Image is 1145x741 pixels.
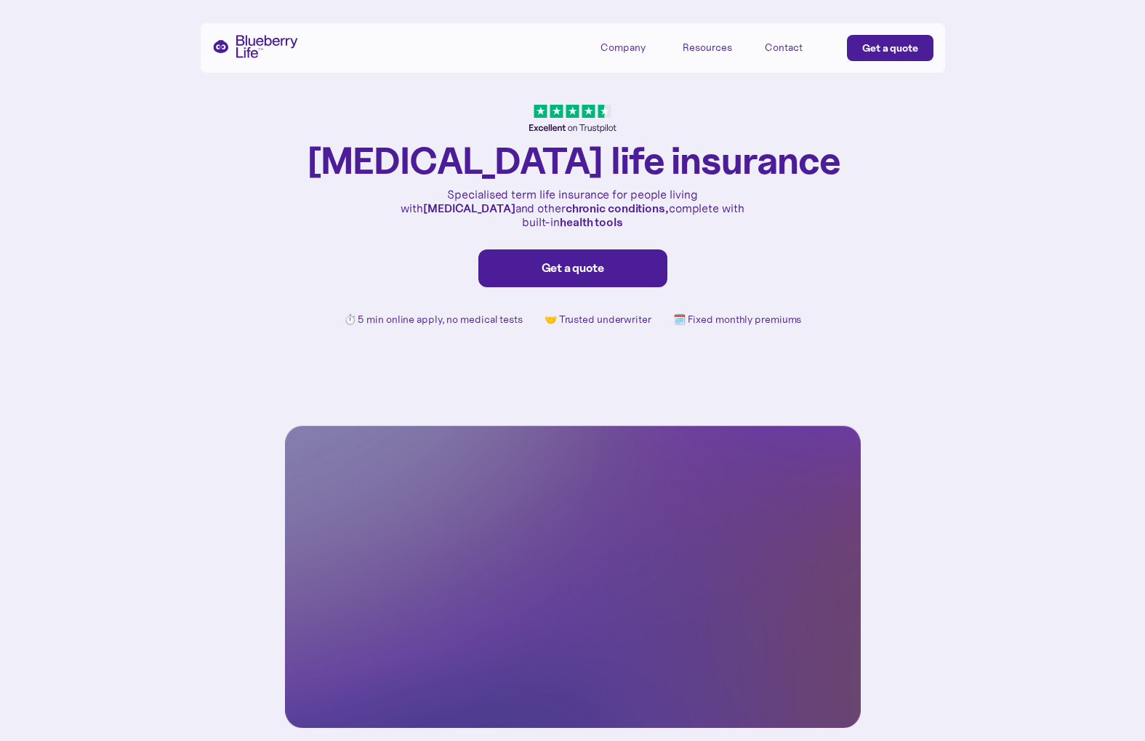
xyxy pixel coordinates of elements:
div: Company [600,41,646,54]
div: Resources [683,35,748,59]
div: Get a quote [494,261,652,276]
strong: health tools [560,215,623,229]
a: Get a quote [478,249,667,287]
p: 🤝 Trusted underwriter [545,313,651,326]
div: Contact [765,41,803,54]
p: ⏱️ 5 min online apply, no medical tests [344,313,523,326]
h1: [MEDICAL_DATA] life insurance [305,140,840,180]
a: home [212,35,298,58]
div: Get a quote [862,41,918,55]
strong: [MEDICAL_DATA] [423,201,515,215]
strong: chronic conditions, [566,201,669,215]
p: Specialised term life insurance for people living with and other complete with built-in [398,188,747,230]
a: Contact [765,35,830,59]
a: Get a quote [847,35,933,61]
div: Company [600,35,666,59]
p: 🗓️ Fixed monthly premiums [673,313,802,326]
div: Resources [683,41,732,54]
